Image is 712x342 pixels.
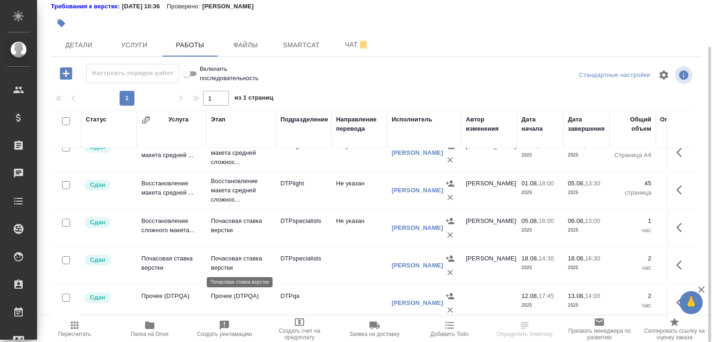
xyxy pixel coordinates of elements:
p: 13:00 [585,217,600,224]
td: [PERSON_NAME] [461,174,517,207]
p: 2025 [521,151,559,160]
p: 18:00 [539,180,554,187]
span: Детали [57,39,101,51]
button: Создать счет на предоплату [262,316,337,342]
p: 2 [661,254,707,263]
span: Настроить таблицу [653,64,675,86]
button: Создать рекламацию [187,316,262,342]
p: Восстановление макета средней сложнос... [211,139,271,167]
button: Папка на Drive [112,316,187,342]
p: час [661,263,707,272]
button: Добавить Todo [412,316,487,342]
button: Здесь прячутся важные кнопки [671,179,693,201]
p: Проверено: [167,2,203,11]
p: 13.08, [568,292,585,299]
p: 06.08, [568,217,585,224]
div: Менеджер проверил работу исполнителя, передает ее на следующий этап [83,216,132,229]
p: Почасовая ставка верстки [211,254,271,272]
p: 2025 [521,188,559,197]
p: 18.08, [521,255,539,262]
td: Прочее (DTPQA) [137,287,206,319]
p: страница [661,188,707,197]
button: Призвать менеджера по развитию [562,316,637,342]
p: Страница А4 [614,151,651,160]
p: 16:30 [585,255,600,262]
span: Smartcat [279,39,324,51]
p: 2 [614,254,651,263]
p: 12.08, [521,292,539,299]
div: Менеджер проверил работу исполнителя, передает ее на следующий этап [83,179,132,191]
p: [DATE] 10:36 [122,2,167,11]
p: Сдан [90,218,105,227]
button: 🙏 [680,291,703,314]
p: 2 [661,291,707,301]
svg: Отписаться [358,39,369,51]
p: час [614,226,651,235]
a: [PERSON_NAME] [392,262,443,269]
p: 13:30 [585,180,600,187]
td: Не указан [331,174,387,207]
p: 05.08, [568,180,585,187]
p: Почасовая ставка верстки [211,216,271,235]
button: Удалить [443,228,457,242]
p: 1 [661,216,707,226]
td: Почасовая ставка верстки [137,249,206,282]
a: [PERSON_NAME] [392,149,443,156]
span: Создать счет на предоплату [267,328,331,341]
td: [PERSON_NAME] [461,137,517,169]
p: 2 [614,291,651,301]
button: Удалить [443,266,457,279]
button: Пересчитать [37,316,112,342]
button: Определить тематику [487,316,562,342]
p: [PERSON_NAME] [202,2,261,11]
div: Нажми, чтобы открыть папку с инструкцией [51,2,122,11]
p: 45 [614,179,651,188]
div: Подразделение [280,115,328,124]
td: Восстановление макета средней ... [137,137,206,169]
span: Пересчитать [58,331,91,337]
div: Направление перевода [336,115,382,133]
span: 🙏 [683,293,699,312]
div: Статус [86,115,107,124]
p: 17:45 [539,292,554,299]
a: [PERSON_NAME] [392,299,443,306]
div: Дата завершения [568,115,605,133]
div: Исполнитель [392,115,432,124]
button: Скопировать ссылку на оценку заказа [637,316,712,342]
span: Призвать менеджера по развитию [567,328,631,341]
td: DTPlight [276,137,331,169]
button: Здесь прячутся важные кнопки [671,291,693,314]
p: Восстановление макета средней сложнос... [211,177,271,204]
p: 2025 [568,188,605,197]
td: [PERSON_NAME] [461,249,517,282]
p: Сдан [90,180,105,190]
p: 2025 [521,226,559,235]
div: split button [577,68,653,82]
button: Назначить [443,289,457,303]
button: Добавить тэг [51,13,71,33]
p: страница [614,188,651,197]
td: Восстановление макета средней ... [137,174,206,207]
p: 2025 [521,263,559,272]
div: Дата начала [521,115,559,133]
span: Скопировать ссылку на оценку заказа [642,328,706,341]
span: из 1 страниц [235,92,273,106]
p: 2025 [568,263,605,272]
p: Сдан [90,293,105,302]
a: [PERSON_NAME] [392,187,443,194]
span: Заявка на доставку [350,331,400,337]
button: Здесь прячутся важные кнопки [671,254,693,276]
p: Сдан [90,255,105,265]
div: Услуга [168,115,188,124]
p: 2025 [568,226,605,235]
td: DTPspecialists [276,212,331,244]
button: Заявка на доставку [337,316,412,342]
p: Прочее (DTPQA) [211,291,271,301]
span: Создать рекламацию [197,331,252,337]
td: DTPlight [276,174,331,207]
button: Назначить [443,214,457,228]
td: [PERSON_NAME] [461,212,517,244]
td: Восстановление сложного макета... [137,212,206,244]
button: Здесь прячутся важные кнопки [671,216,693,239]
span: Папка на Drive [131,331,169,337]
